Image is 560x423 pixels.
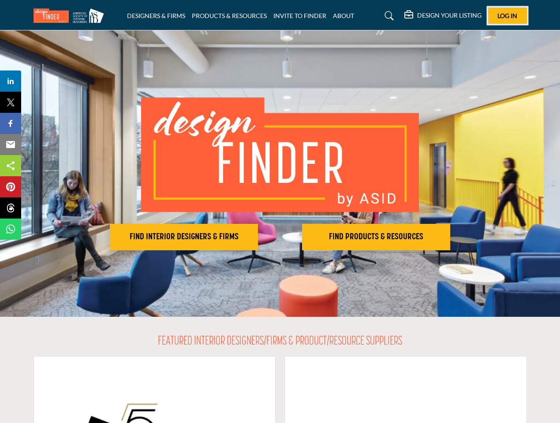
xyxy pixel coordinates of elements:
[376,9,399,23] a: Search
[305,232,448,242] h2: FIND PRODUCTS & RESOURCES
[417,11,482,19] h5: DESIGN YOUR LISTING
[333,12,354,19] a: ABOUT
[127,12,185,19] a: DESIGNERS & FIRMS
[192,12,267,19] a: PRODUCTS & RESOURCES
[404,11,482,21] div: DESIGN YOUR LISTING
[158,334,402,349] h2: FEATURED INTERIOR DESIGNERS/FIRMS & PRODUCT/RESOURCE SUPPLIERS
[110,224,258,250] button: FIND INTERIOR DESIGNERS & FIRMS
[488,7,527,24] button: Log In
[497,12,517,19] span: Log In
[141,97,419,212] img: image
[273,12,326,19] a: INVITE TO FINDER
[112,232,255,242] h2: FIND INTERIOR DESIGNERS & FIRMS
[302,224,450,250] button: FIND PRODUCTS & RESOURCES
[34,8,108,23] img: Site Logo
